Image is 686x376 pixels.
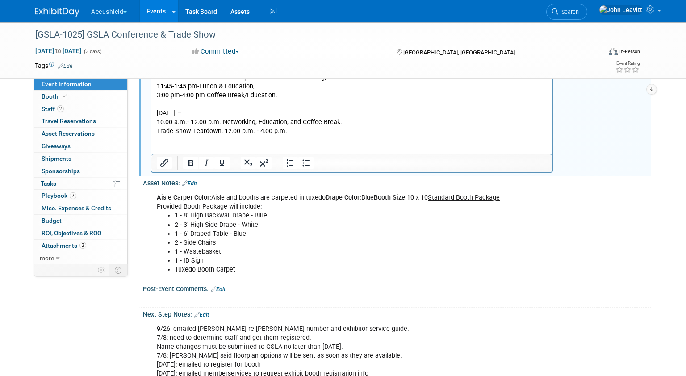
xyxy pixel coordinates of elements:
button: Subscript [241,157,256,169]
span: Event Information [42,80,92,88]
div: [GSLA-1025] GSLA Conference & Trade Show [32,27,589,43]
span: Playbook [42,192,76,199]
button: Insert/edit link [157,157,172,169]
span: Search [558,8,579,15]
span: ROI, Objectives & ROO [42,230,101,237]
a: Edit [58,63,73,69]
a: Misc. Expenses & Credits [34,202,127,214]
span: Attachments [42,242,86,249]
div: Event Format [550,46,640,60]
img: ExhibitDay [35,8,79,17]
span: Tasks [41,180,56,187]
a: Edit [194,312,209,318]
p: Expo portal: [URL][DOMAIN_NAME] [PERSON_NAME] email / Accu404! Run of show: [DATE] - 12:00 pm-5:0... [5,4,396,156]
img: John Leavitt [599,5,643,15]
li: 1 - Wastebasket [175,247,548,256]
span: to [54,47,63,54]
li: 1 - 6' Draped Table - Blue [175,230,548,238]
a: Booth [34,91,127,103]
li: 1 - 8' High Backwall Drape - Blue [175,211,548,220]
span: Giveaways [42,142,71,150]
span: Shipments [42,155,71,162]
span: [GEOGRAPHIC_DATA], [GEOGRAPHIC_DATA] [403,49,515,56]
a: Search [546,4,587,20]
li: 1 - ID Sign [175,256,548,265]
a: Asset Reservations [34,128,127,140]
a: Giveaways [34,140,127,152]
div: Aisle and booths are carpeted in tuxedo Blue 10 x 10 Provided Booth Package will include: [151,189,553,279]
div: Asset Notes: [143,176,651,188]
b: Booth Size: [374,194,407,201]
a: Edit [211,286,226,292]
a: ROI, Objectives & ROO [34,227,127,239]
a: Edit [182,180,197,187]
b: Drape Color: [326,194,361,201]
button: Bullet list [298,157,314,169]
a: Playbook7 [34,190,127,202]
a: Staff2 [34,103,127,115]
span: Booth [42,93,69,100]
span: 2 [79,242,86,249]
button: Numbered list [283,157,298,169]
a: Tasks [34,178,127,190]
img: Format-Inperson.png [609,48,618,55]
a: Budget [34,215,127,227]
span: Travel Reservations [42,117,96,125]
span: (3 days) [83,49,102,54]
td: Personalize Event Tab Strip [94,264,109,276]
li: Tuxedo Booth Carpet [175,265,548,274]
span: [DATE] [DATE] [35,47,82,55]
span: Sponsorships [42,167,80,175]
b: Aisle Carpet Color: [157,194,211,201]
span: Budget [42,217,62,224]
span: more [40,255,54,262]
span: 7 [70,192,76,199]
i: Booth reservation complete [63,94,67,99]
a: Event Information [34,78,127,90]
a: more [34,252,127,264]
td: Tags [35,61,73,70]
a: Sponsorships [34,165,127,177]
button: Superscript [256,157,272,169]
u: Standard Booth Package [428,194,500,201]
li: 2 - Side Chairs [175,238,548,247]
button: Underline [214,157,230,169]
a: Shipments [34,153,127,165]
div: Post-Event Comments: [143,282,651,294]
a: Travel Reservations [34,115,127,127]
span: Asset Reservations [42,130,95,137]
div: Next Step Notes: [143,308,651,319]
body: Rich Text Area. Press ALT-0 for help. [5,4,396,174]
button: Bold [183,157,198,169]
button: Committed [189,47,243,56]
a: Attachments2 [34,240,127,252]
td: Toggle Event Tabs [109,264,128,276]
span: 2 [57,105,64,112]
span: Staff [42,105,64,113]
li: 2 - 3' High Side Drape - White [175,221,548,230]
span: Misc. Expenses & Credits [42,205,111,212]
button: Italic [199,157,214,169]
div: In-Person [619,48,640,55]
div: Event Rating [615,61,640,66]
